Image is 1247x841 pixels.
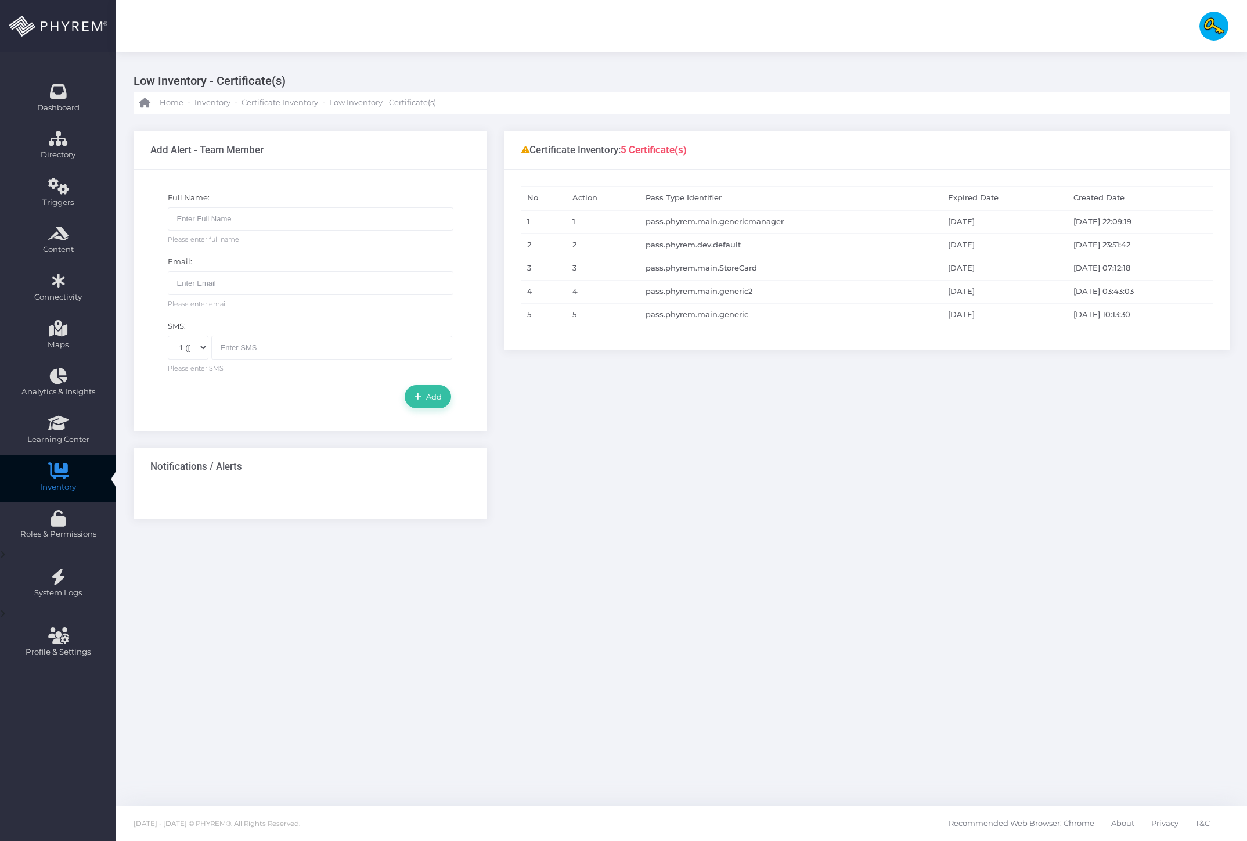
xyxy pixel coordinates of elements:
span: Content [8,244,109,256]
td: 3 [567,257,640,280]
td: 4 [521,280,567,303]
span: About [1111,811,1134,836]
a: Low Inventory - Certificate(s) [329,92,436,114]
span: Inventory [194,97,230,109]
span: Dashboard [37,102,80,114]
label: SMS: [168,321,186,332]
td: [DATE] 10:13:30 [1068,303,1213,326]
td: [DATE] [943,303,1068,326]
span: Connectivity [8,292,109,303]
th: Pass Type Identifier [640,186,942,210]
span: Learning Center [8,434,109,445]
td: pass.phyrem.main.StoreCard [640,257,942,280]
td: 1 [567,210,640,234]
td: 2 [567,233,640,257]
input: Enter Full Name [168,207,453,231]
input: Enter SMS [211,336,452,359]
span: Recommended Web Browser: Chrome [949,811,1094,836]
td: 5 [521,303,567,326]
td: 4 [567,280,640,303]
span: Certificate Inventory [242,97,318,109]
td: [DATE] 22:09:19 [1068,210,1213,234]
a: Privacy [1151,806,1178,841]
a: T&C [1195,806,1210,841]
a: Home [139,92,183,114]
td: pass.phyrem.main.generic [640,303,942,326]
span: System Logs [8,587,109,599]
span: Low Inventory - Certificate(s) [329,97,436,109]
th: Expired Date [943,186,1068,210]
td: pass.phyrem.main.generic2 [640,280,942,303]
td: [DATE] [943,233,1068,257]
span: Please enter full name [168,231,239,245]
span: Profile & Settings [26,646,91,658]
span: Triggers [8,197,109,209]
span: Inventory [8,481,109,493]
span: Directory [8,149,109,161]
input: Enter Email [168,271,453,294]
a: Certificate Inventory [242,92,318,114]
td: [DATE] 07:12:18 [1068,257,1213,280]
th: No [521,186,567,210]
span: Please enter SMS [168,360,224,373]
h3: Add Alert - Team Member [150,144,264,156]
td: pass.phyrem.main.genericmanager [640,210,942,234]
b: 5 Certificate(s) [621,144,687,156]
label: Email: [168,256,192,268]
h3: Notifications / Alerts [150,461,242,472]
h3: Certificate Inventory: [521,144,687,156]
span: [DATE] - [DATE] © PHYREM®. All Rights Reserved. [134,820,300,828]
span: Add [422,392,442,401]
a: Inventory [194,92,230,114]
span: Home [160,97,183,109]
a: About [1111,806,1134,841]
td: [DATE] 03:43:03 [1068,280,1213,303]
a: Recommended Web Browser: Chrome [949,806,1094,841]
span: Privacy [1151,811,1178,836]
li: - [320,97,327,109]
span: Please enter email [168,295,227,309]
td: [DATE] 23:51:42 [1068,233,1213,257]
td: 1 [521,210,567,234]
th: Action [567,186,640,210]
a: Add [405,385,450,408]
td: pass.phyrem.dev.default [640,233,942,257]
td: 5 [567,303,640,326]
span: Roles & Permissions [8,529,109,540]
td: 3 [521,257,567,280]
li: - [233,97,239,109]
th: Created Date [1068,186,1213,210]
td: [DATE] [943,210,1068,234]
li: - [186,97,192,109]
span: T&C [1195,811,1210,836]
td: [DATE] [943,280,1068,303]
label: Full Name: [168,192,210,204]
span: Analytics & Insights [8,386,109,398]
td: [DATE] [943,257,1068,280]
h3: Low Inventory - Certificate(s) [134,70,1221,92]
span: Maps [48,339,69,351]
td: 2 [521,233,567,257]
